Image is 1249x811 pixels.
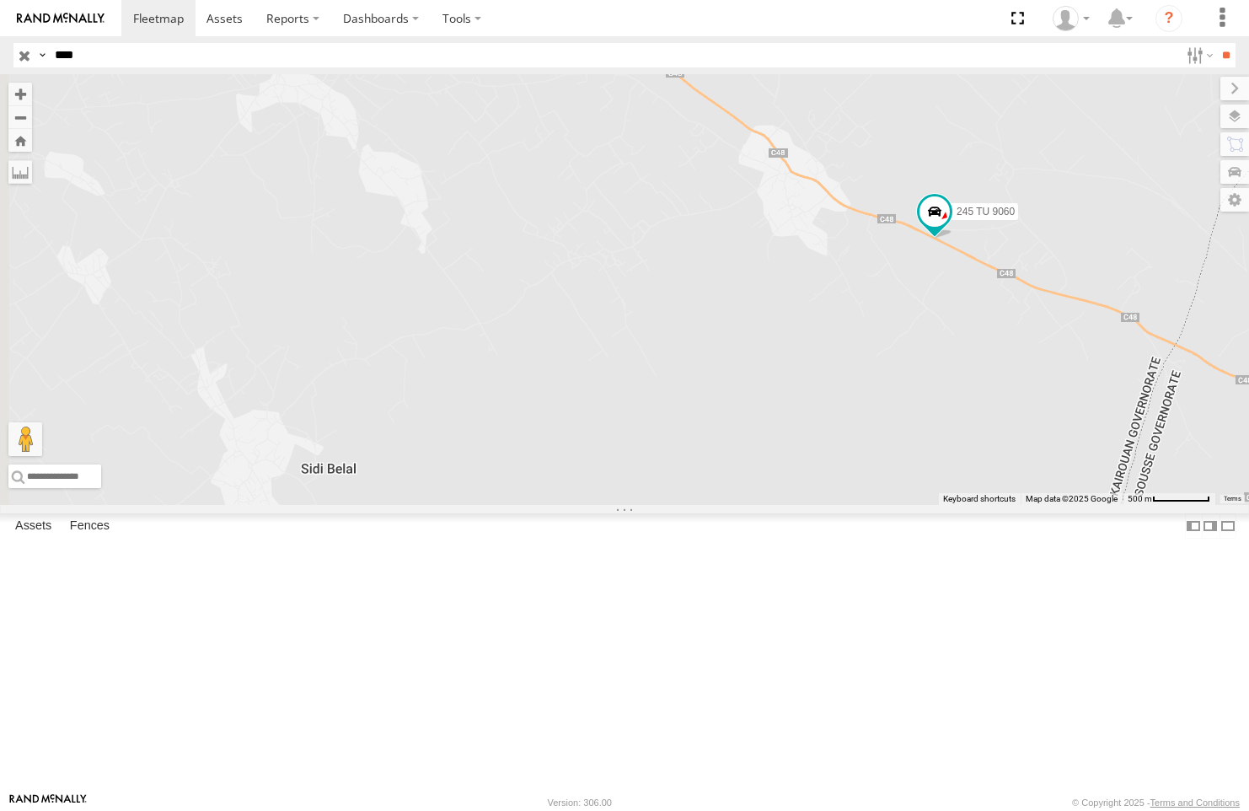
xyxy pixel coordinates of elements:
[1185,513,1202,538] label: Dock Summary Table to the Left
[1202,513,1219,538] label: Dock Summary Table to the Right
[957,206,1015,218] span: 245 TU 9060
[943,493,1016,505] button: Keyboard shortcuts
[17,13,105,24] img: rand-logo.svg
[8,129,32,152] button: Zoom Home
[8,160,32,184] label: Measure
[7,514,60,538] label: Assets
[1123,493,1215,505] button: Map Scale: 500 m per 65 pixels
[1180,43,1216,67] label: Search Filter Options
[8,105,32,129] button: Zoom out
[1072,798,1240,808] div: © Copyright 2025 -
[8,422,42,456] button: Drag Pegman onto the map to open Street View
[1026,494,1118,503] span: Map data ©2025 Google
[1150,798,1240,808] a: Terms and Conditions
[62,514,118,538] label: Fences
[1155,5,1182,32] i: ?
[35,43,49,67] label: Search Query
[1220,513,1236,538] label: Hide Summary Table
[1047,6,1096,31] div: Nejah Benkhalifa
[1220,188,1249,212] label: Map Settings
[548,798,612,808] div: Version: 306.00
[1128,494,1152,503] span: 500 m
[8,83,32,105] button: Zoom in
[1224,496,1241,502] a: Terms (opens in new tab)
[9,794,87,811] a: Visit our Website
